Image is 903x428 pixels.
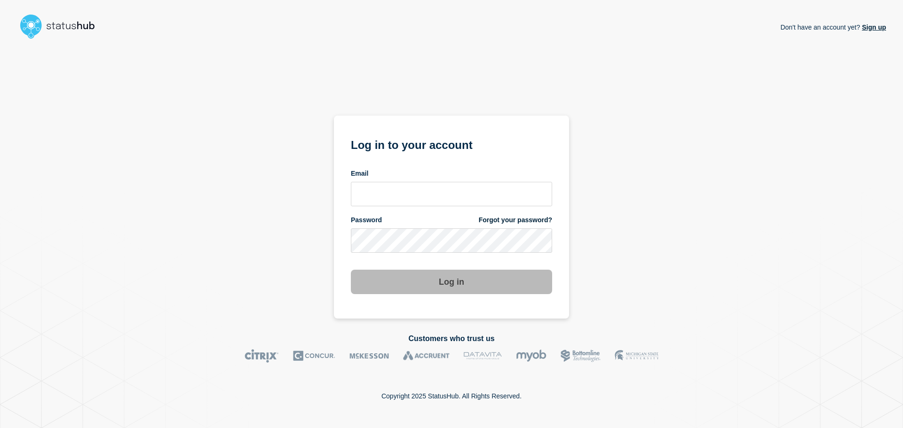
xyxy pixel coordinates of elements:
[351,216,382,225] span: Password
[516,349,547,363] img: myob logo
[351,135,552,153] h1: Log in to your account
[293,349,335,363] img: Concur logo
[780,16,886,39] p: Don't have an account yet?
[17,335,886,343] h2: Customers who trust us
[351,228,552,253] input: password input
[245,349,279,363] img: Citrix logo
[860,23,886,31] a: Sign up
[464,349,502,363] img: DataVita logo
[351,182,552,206] input: email input
[351,270,552,294] button: Log in
[351,169,368,178] span: Email
[561,349,601,363] img: Bottomline logo
[17,11,106,41] img: StatusHub logo
[381,392,522,400] p: Copyright 2025 StatusHub. All Rights Reserved.
[615,349,658,363] img: MSU logo
[479,216,552,225] a: Forgot your password?
[403,349,450,363] img: Accruent logo
[349,349,389,363] img: McKesson logo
